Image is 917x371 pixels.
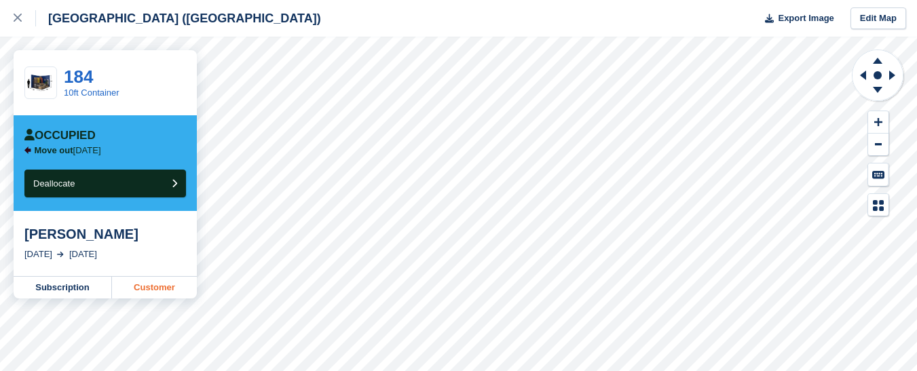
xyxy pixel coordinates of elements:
[757,7,834,30] button: Export Image
[35,145,101,156] p: [DATE]
[69,248,97,261] div: [DATE]
[24,226,186,242] div: [PERSON_NAME]
[868,111,888,134] button: Zoom In
[868,163,888,186] button: Keyboard Shortcuts
[35,145,73,155] span: Move out
[14,277,112,298] a: Subscription
[24,170,186,197] button: Deallocate
[25,72,56,94] img: manston.png
[850,7,906,30] a: Edit Map
[24,147,31,154] img: arrow-left-icn-90495f2de72eb5bd0bd1c3c35deca35cc13f817d75bef06ecd7c0b315636ce7e.svg
[24,129,96,142] div: Occupied
[24,248,52,261] div: [DATE]
[64,66,93,87] a: 184
[57,252,64,257] img: arrow-right-light-icn-cde0832a797a2874e46488d9cf13f60e5c3a73dbe684e267c42b8395dfbc2abf.svg
[112,277,197,298] a: Customer
[868,134,888,156] button: Zoom Out
[868,194,888,216] button: Map Legend
[33,178,75,189] span: Deallocate
[36,10,321,26] div: [GEOGRAPHIC_DATA] ([GEOGRAPHIC_DATA])
[64,87,119,98] a: 10ft Container
[778,12,834,25] span: Export Image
